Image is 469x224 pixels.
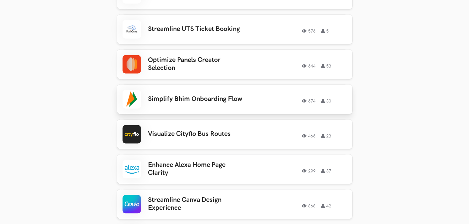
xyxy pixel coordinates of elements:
span: 30 [321,99,331,103]
h3: Streamline UTS Ticket Booking [148,25,244,33]
a: Visualize Cityflo Bus Routes 466 23 [117,119,352,149]
span: 299 [302,169,316,173]
h3: Enhance Alexa Home Page Clarity [148,161,244,177]
span: 868 [302,204,316,208]
h3: Streamline Canva Design Experience [148,196,244,212]
a: Streamline UTS Ticket Booking 576 51 [117,14,352,44]
a: Optimize Panels Creator Selection 644 53 [117,49,352,79]
span: 37 [321,169,331,173]
span: 644 [302,64,316,68]
a: Simplify Bhim Onboarding Flow 674 30 [117,84,352,114]
a: Streamline Canva Design Experience 868 42 [117,189,352,219]
h3: Simplify Bhim Onboarding Flow [148,95,244,103]
h3: Visualize Cityflo Bus Routes [148,130,244,138]
span: 576 [302,29,316,33]
span: 51 [321,29,331,33]
span: 674 [302,99,316,103]
h3: Optimize Panels Creator Selection [148,56,244,72]
span: 466 [302,134,316,138]
a: Enhance Alexa Home Page Clarity 299 37 [117,154,352,184]
span: 53 [321,64,331,68]
span: 23 [321,134,331,138]
span: 42 [321,204,331,208]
